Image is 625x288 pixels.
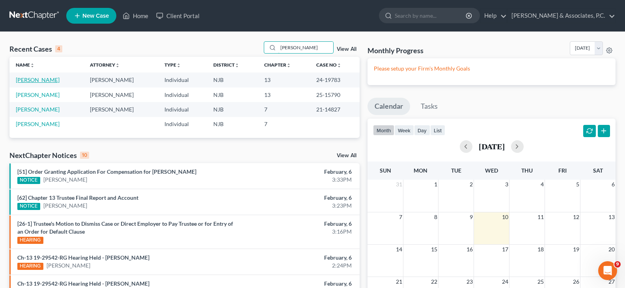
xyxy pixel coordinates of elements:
i: unfold_more [337,63,341,68]
a: Nameunfold_more [16,62,35,68]
i: unfold_more [176,63,181,68]
span: 9 [614,261,621,268]
span: 5 [575,180,580,189]
div: 3:16PM [246,228,352,236]
a: Calendar [368,98,410,115]
span: 22 [430,277,438,286]
a: [PERSON_NAME] [47,262,90,269]
span: 31 [395,180,403,189]
a: Client Portal [152,9,203,23]
a: [PERSON_NAME] [43,176,87,184]
td: NJB [207,72,258,87]
span: 26 [572,277,580,286]
td: 13 [258,72,310,87]
a: [PERSON_NAME] [16,121,60,127]
span: 8 [433,212,438,222]
div: February, 6 [246,168,352,176]
iframe: Intercom live chat [598,261,617,280]
td: NJB [207,87,258,102]
i: unfold_more [235,63,239,68]
td: [PERSON_NAME] [84,87,158,102]
span: New Case [82,13,109,19]
span: Mon [414,167,427,174]
div: NextChapter Notices [9,151,89,160]
a: View All [337,46,356,52]
div: HEARING [17,263,43,270]
span: 12 [572,212,580,222]
a: Case Nounfold_more [316,62,341,68]
span: 7 [398,212,403,222]
p: Please setup your Firm's Monthly Goals [374,65,609,72]
td: 7 [258,117,310,132]
td: Individual [158,87,207,102]
span: 6 [611,180,616,189]
a: [PERSON_NAME] [16,106,60,113]
button: list [430,125,445,136]
i: unfold_more [30,63,35,68]
a: [51] Order Granting Application For Compensation for [PERSON_NAME] [17,168,196,175]
span: 27 [608,277,616,286]
div: 2:24PM [246,262,352,269]
div: 3:33PM [246,176,352,184]
span: 23 [466,277,474,286]
span: 21 [395,277,403,286]
span: 4 [540,180,545,189]
td: 24-19783 [310,72,360,87]
td: Individual [158,102,207,117]
div: February, 6 [246,254,352,262]
a: Help [480,9,507,23]
td: Individual [158,72,207,87]
i: unfold_more [286,63,291,68]
td: 7 [258,102,310,117]
div: February, 6 [246,194,352,202]
div: NOTICE [17,177,40,184]
a: Typeunfold_more [164,62,181,68]
td: 13 [258,87,310,102]
span: 24 [501,277,509,286]
div: 4 [55,45,62,52]
span: 16 [466,245,474,254]
a: Tasks [414,98,445,115]
div: 10 [80,152,89,159]
button: day [414,125,430,136]
a: [PERSON_NAME] [16,91,60,98]
span: 1 [433,180,438,189]
a: [PERSON_NAME] & Associates, P.C. [507,9,615,23]
td: Individual [158,117,207,132]
span: Tue [451,167,461,174]
span: Sat [593,167,603,174]
td: NJB [207,102,258,117]
td: [PERSON_NAME] [84,102,158,117]
td: NJB [207,117,258,132]
input: Search by name... [278,42,333,53]
a: [26-1] Trustee's Motion to Dismiss Case or Direct Employer to Pay Trustee or for Entry of an Orde... [17,220,233,235]
span: 14 [395,245,403,254]
a: Districtunfold_more [213,62,239,68]
a: Chapterunfold_more [264,62,291,68]
td: 25-15790 [310,87,360,102]
span: 13 [608,212,616,222]
h2: [DATE] [479,142,505,151]
span: 2 [469,180,474,189]
div: NOTICE [17,203,40,210]
a: Ch-13 19-29542-RG Hearing Held - [PERSON_NAME] [17,280,149,287]
td: 21-14827 [310,102,360,117]
a: [PERSON_NAME] [43,202,87,210]
a: [PERSON_NAME] [16,76,60,83]
h3: Monthly Progress [368,46,424,55]
span: 11 [537,212,545,222]
span: Thu [521,167,533,174]
span: 18 [537,245,545,254]
span: 20 [608,245,616,254]
div: Recent Cases [9,44,62,54]
td: [PERSON_NAME] [84,72,158,87]
a: Home [119,9,152,23]
i: unfold_more [115,63,120,68]
span: 25 [537,277,545,286]
button: month [373,125,394,136]
div: February, 6 [246,220,352,228]
a: Ch-13 19-29542-RG Hearing Held - [PERSON_NAME] [17,254,149,261]
a: [62] Chapter 13 Trustee Final Report and Account [17,194,138,201]
span: 10 [501,212,509,222]
span: Wed [485,167,498,174]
